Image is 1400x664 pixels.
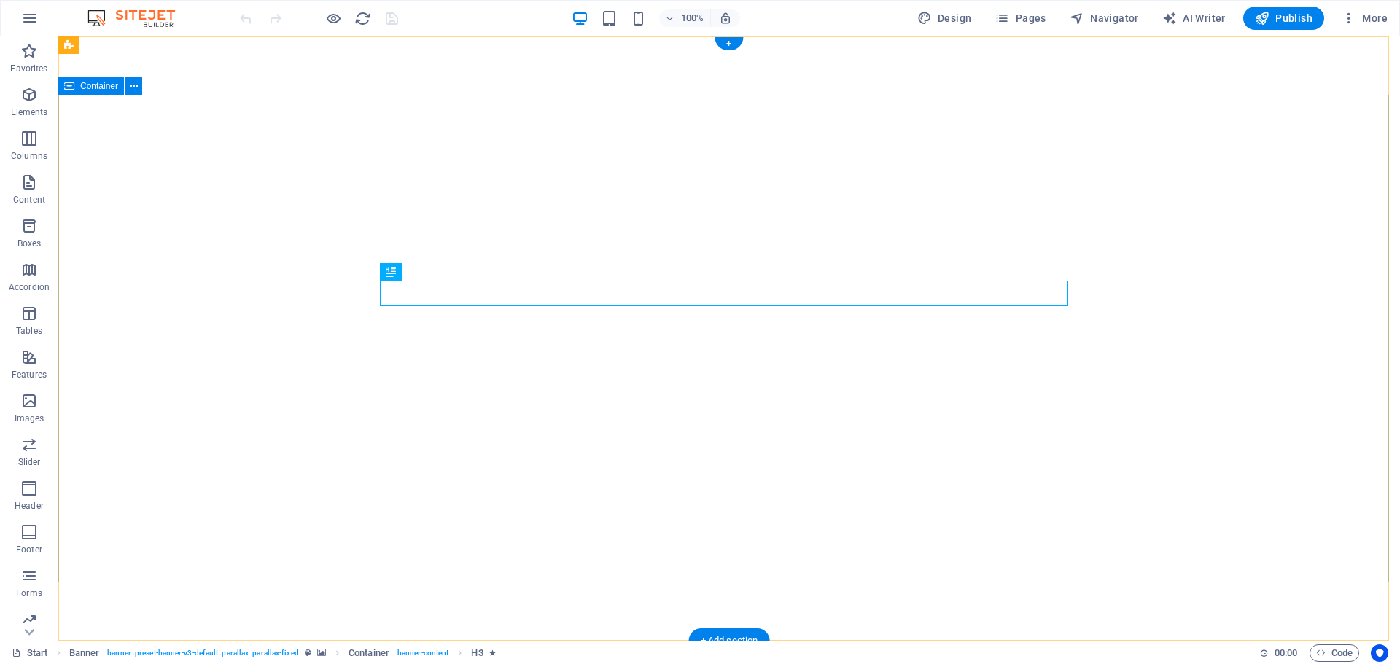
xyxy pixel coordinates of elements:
[1070,11,1139,26] span: Navigator
[13,194,45,206] p: Content
[1259,644,1298,662] h6: Session time
[324,9,342,27] button: Click here to leave preview mode and continue editing
[15,500,44,512] p: Header
[681,9,704,27] h6: 100%
[16,544,42,555] p: Footer
[16,587,42,599] p: Forms
[395,644,448,662] span: . banner-content
[471,644,483,662] span: Click to select. Double-click to edit
[349,644,389,662] span: Click to select. Double-click to edit
[995,11,1046,26] span: Pages
[719,12,732,25] i: On resize automatically adjust zoom level to fit chosen device.
[1371,644,1388,662] button: Usercentrics
[911,7,978,30] button: Design
[989,7,1051,30] button: Pages
[16,325,42,337] p: Tables
[9,281,50,293] p: Accordion
[69,644,496,662] nav: breadcrumb
[1275,644,1297,662] span: 00 00
[17,238,42,249] p: Boxes
[12,644,48,662] a: Click to cancel selection. Double-click to open Pages
[1243,7,1324,30] button: Publish
[689,628,770,653] div: + Add section
[305,649,311,657] i: This element is a customizable preset
[1336,7,1393,30] button: More
[12,369,47,380] p: Features
[84,9,193,27] img: Editor Logo
[1342,11,1388,26] span: More
[1316,644,1353,662] span: Code
[317,649,326,657] i: This element contains a background
[1064,7,1145,30] button: Navigator
[1156,7,1232,30] button: AI Writer
[105,644,298,662] span: . banner .preset-banner-v3-default .parallax .parallax-fixed
[911,7,978,30] div: Design (Ctrl+Alt+Y)
[354,10,371,27] i: Reload page
[80,82,118,90] span: Container
[1255,11,1312,26] span: Publish
[1285,647,1287,658] span: :
[715,37,743,50] div: +
[15,413,44,424] p: Images
[354,9,371,27] button: reload
[1162,11,1226,26] span: AI Writer
[11,106,48,118] p: Elements
[10,63,47,74] p: Favorites
[917,11,972,26] span: Design
[18,456,41,468] p: Slider
[11,150,47,162] p: Columns
[69,644,100,662] span: Click to select. Double-click to edit
[489,649,496,657] i: Element contains an animation
[659,9,711,27] button: 100%
[1310,644,1359,662] button: Code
